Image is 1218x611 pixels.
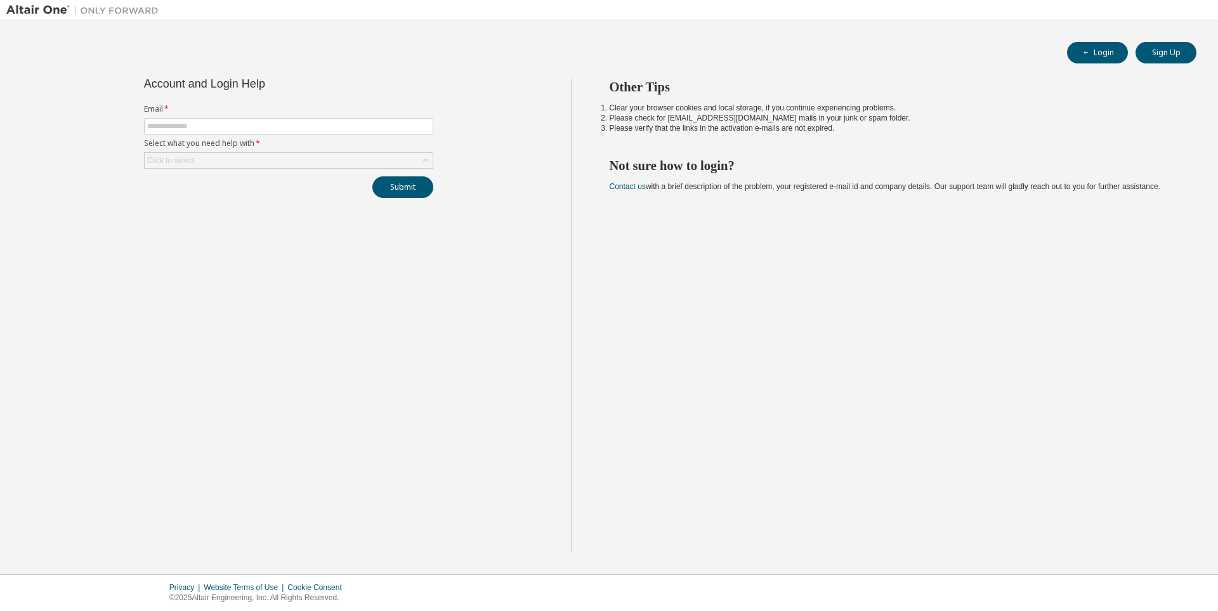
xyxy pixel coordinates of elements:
div: Cookie Consent [287,582,349,593]
div: Privacy [169,582,204,593]
div: Account and Login Help [144,79,376,89]
label: Select what you need help with [144,138,433,148]
div: Click to select [145,153,433,168]
h2: Not sure how to login? [610,157,1174,174]
div: Click to select [147,155,194,166]
a: Contact us [610,182,646,191]
li: Please check for [EMAIL_ADDRESS][DOMAIN_NAME] mails in your junk or spam folder. [610,113,1174,123]
img: Altair One [6,4,165,16]
label: Email [144,104,433,114]
li: Please verify that the links in the activation e-mails are not expired. [610,123,1174,133]
span: with a brief description of the problem, your registered e-mail id and company details. Our suppo... [610,182,1160,191]
button: Sign Up [1136,42,1196,63]
li: Clear your browser cookies and local storage, if you continue experiencing problems. [610,103,1174,113]
button: Submit [372,176,433,198]
div: Website Terms of Use [204,582,287,593]
p: © 2025 Altair Engineering, Inc. All Rights Reserved. [169,593,350,603]
h2: Other Tips [610,79,1174,95]
button: Login [1067,42,1128,63]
